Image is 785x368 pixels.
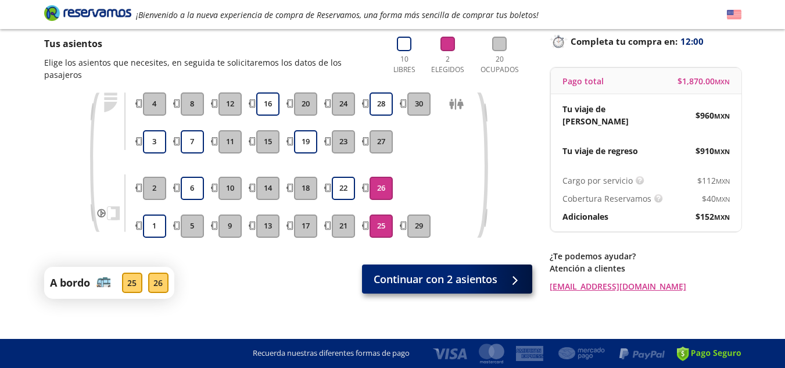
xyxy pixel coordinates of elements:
[696,210,730,223] span: $ 152
[50,275,90,291] p: A bordo
[256,130,279,153] button: 15
[181,92,204,116] button: 8
[370,215,393,238] button: 25
[253,348,410,359] p: Recuerda nuestras diferentes formas de pago
[697,174,730,187] span: $ 112
[44,56,377,81] p: Elige los asientos que necesites, en seguida te solicitaremos los datos de los pasajeros
[294,215,317,238] button: 17
[678,75,730,87] span: $ 1,870.00
[256,92,279,116] button: 16
[562,210,608,223] p: Adicionales
[407,92,431,116] button: 30
[680,35,704,48] span: 12:00
[696,109,730,122] span: $ 960
[562,145,638,157] p: Tu viaje de regreso
[370,92,393,116] button: 28
[44,37,377,51] p: Tus asientos
[332,92,355,116] button: 24
[370,130,393,153] button: 27
[702,192,730,205] span: $ 40
[122,273,142,293] div: 25
[136,9,539,20] em: ¡Bienvenido a la nueva experiencia de compra de Reservamos, una forma más sencilla de comprar tus...
[143,215,166,238] button: 1
[562,192,651,205] p: Cobertura Reservamos
[218,215,242,238] button: 9
[716,195,730,203] small: MXN
[256,215,279,238] button: 13
[181,177,204,200] button: 6
[181,130,204,153] button: 7
[143,130,166,153] button: 3
[362,265,532,294] button: Continuar con 2 asientos
[429,54,467,75] p: 2 Elegidos
[294,92,317,116] button: 20
[332,215,355,238] button: 21
[714,112,730,120] small: MXN
[143,177,166,200] button: 2
[550,250,741,262] p: ¿Te podemos ayudar?
[715,77,730,86] small: MXN
[389,54,420,75] p: 10 Libres
[370,177,393,200] button: 26
[562,75,604,87] p: Pago total
[696,145,730,157] span: $ 910
[716,177,730,185] small: MXN
[476,54,524,75] p: 20 Ocupados
[181,215,204,238] button: 5
[374,271,497,287] span: Continuar con 2 asientos
[218,130,242,153] button: 11
[294,130,317,153] button: 19
[256,177,279,200] button: 14
[143,92,166,116] button: 4
[714,147,730,156] small: MXN
[332,177,355,200] button: 22
[407,215,431,238] button: 29
[148,273,169,293] div: 26
[218,177,242,200] button: 10
[550,280,741,292] a: [EMAIL_ADDRESS][DOMAIN_NAME]
[294,177,317,200] button: 18
[332,130,355,153] button: 23
[44,4,131,25] a: Brand Logo
[727,8,741,22] button: English
[218,92,242,116] button: 12
[562,103,646,127] p: Tu viaje de [PERSON_NAME]
[714,213,730,221] small: MXN
[562,174,633,187] p: Cargo por servicio
[44,4,131,22] i: Brand Logo
[550,262,741,274] p: Atención a clientes
[550,33,741,49] p: Completa tu compra en :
